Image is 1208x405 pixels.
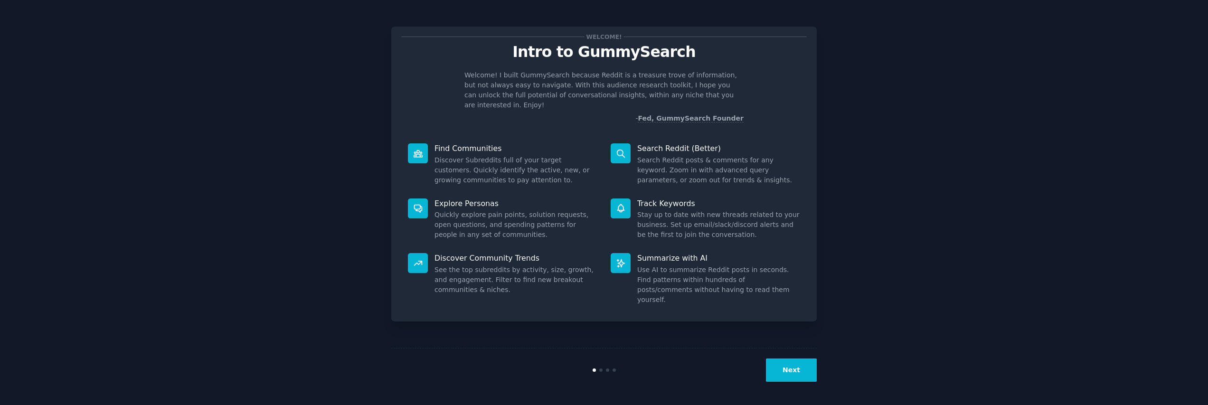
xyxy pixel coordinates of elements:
[637,253,800,263] p: Summarize with AI
[637,265,800,305] dd: Use AI to summarize Reddit posts in seconds. Find patterns within hundreds of posts/comments with...
[434,265,597,295] dd: See the top subreddits by activity, size, growth, and engagement. Filter to find new breakout com...
[637,143,800,153] p: Search Reddit (Better)
[637,210,800,240] dd: Stay up to date with new threads related to your business. Set up email/slack/discord alerts and ...
[434,155,597,185] dd: Discover Subreddits full of your target customers. Quickly identify the active, new, or growing c...
[635,113,744,123] div: -
[638,114,744,122] a: Fed, GummySearch Founder
[434,210,597,240] dd: Quickly explore pain points, solution requests, open questions, and spending patterns for people ...
[637,198,800,208] p: Track Keywords
[434,143,597,153] p: Find Communities
[434,198,597,208] p: Explore Personas
[434,253,597,263] p: Discover Community Trends
[585,32,623,42] span: Welcome!
[464,70,744,110] p: Welcome! I built GummySearch because Reddit is a treasure trove of information, but not always ea...
[766,358,817,382] button: Next
[637,155,800,185] dd: Search Reddit posts & comments for any keyword. Zoom in with advanced query parameters, or zoom o...
[401,44,807,60] p: Intro to GummySearch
